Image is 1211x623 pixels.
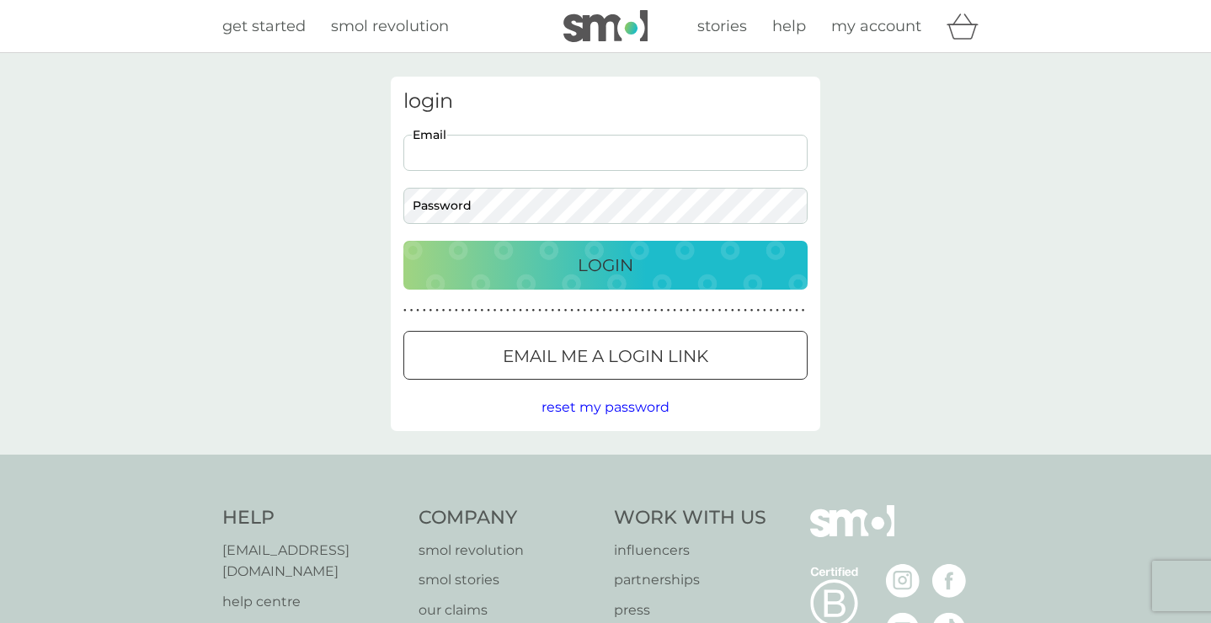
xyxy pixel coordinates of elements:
[410,306,413,315] p: ●
[222,540,402,583] a: [EMAIL_ADDRESS][DOMAIN_NAME]
[467,306,471,315] p: ●
[222,505,402,531] h4: Help
[551,306,554,315] p: ●
[416,306,419,315] p: ●
[810,505,894,562] img: smol
[699,306,702,315] p: ●
[557,306,561,315] p: ●
[455,306,458,315] p: ●
[782,306,786,315] p: ●
[429,306,433,315] p: ●
[577,306,580,315] p: ●
[222,17,306,35] span: get started
[622,306,625,315] p: ●
[563,10,648,42] img: smol
[763,306,766,315] p: ●
[596,306,600,315] p: ●
[541,397,670,418] button: reset my password
[419,505,598,531] h4: Company
[705,306,708,315] p: ●
[697,17,747,35] span: stories
[519,306,522,315] p: ●
[570,306,573,315] p: ●
[738,306,741,315] p: ●
[947,9,989,43] div: basket
[772,14,806,39] a: help
[776,306,779,315] p: ●
[718,306,722,315] p: ●
[499,306,503,315] p: ●
[584,306,587,315] p: ●
[506,306,509,315] p: ●
[795,306,798,315] p: ●
[419,569,598,591] a: smol stories
[654,306,657,315] p: ●
[712,306,715,315] p: ●
[403,241,808,290] button: Login
[578,252,633,279] p: Login
[667,306,670,315] p: ●
[770,306,773,315] p: ●
[419,599,598,621] a: our claims
[564,306,568,315] p: ●
[222,591,402,613] a: help centre
[513,306,516,315] p: ●
[461,306,465,315] p: ●
[331,14,449,39] a: smol revolution
[648,306,651,315] p: ●
[403,306,407,315] p: ●
[628,306,632,315] p: ●
[692,306,696,315] p: ●
[525,306,529,315] p: ●
[831,14,921,39] a: my account
[503,343,708,370] p: Email me a login link
[744,306,747,315] p: ●
[750,306,754,315] p: ●
[641,306,644,315] p: ●
[673,306,676,315] p: ●
[589,306,593,315] p: ●
[442,306,445,315] p: ●
[532,306,536,315] p: ●
[886,564,920,598] img: visit the smol Instagram page
[481,306,484,315] p: ●
[609,306,612,315] p: ●
[435,306,439,315] p: ●
[541,399,670,415] span: reset my password
[403,89,808,114] h3: login
[474,306,477,315] p: ●
[731,306,734,315] p: ●
[545,306,548,315] p: ●
[614,505,766,531] h4: Work With Us
[697,14,747,39] a: stories
[680,306,683,315] p: ●
[331,17,449,35] span: smol revolution
[403,331,808,380] button: Email me a login link
[660,306,664,315] p: ●
[616,306,619,315] p: ●
[772,17,806,35] span: help
[686,306,690,315] p: ●
[602,306,605,315] p: ●
[222,14,306,39] a: get started
[419,540,598,562] a: smol revolution
[724,306,728,315] p: ●
[802,306,805,315] p: ●
[493,306,497,315] p: ●
[614,569,766,591] a: partnerships
[423,306,426,315] p: ●
[614,599,766,621] a: press
[614,540,766,562] a: influencers
[487,306,490,315] p: ●
[789,306,792,315] p: ●
[932,564,966,598] img: visit the smol Facebook page
[831,17,921,35] span: my account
